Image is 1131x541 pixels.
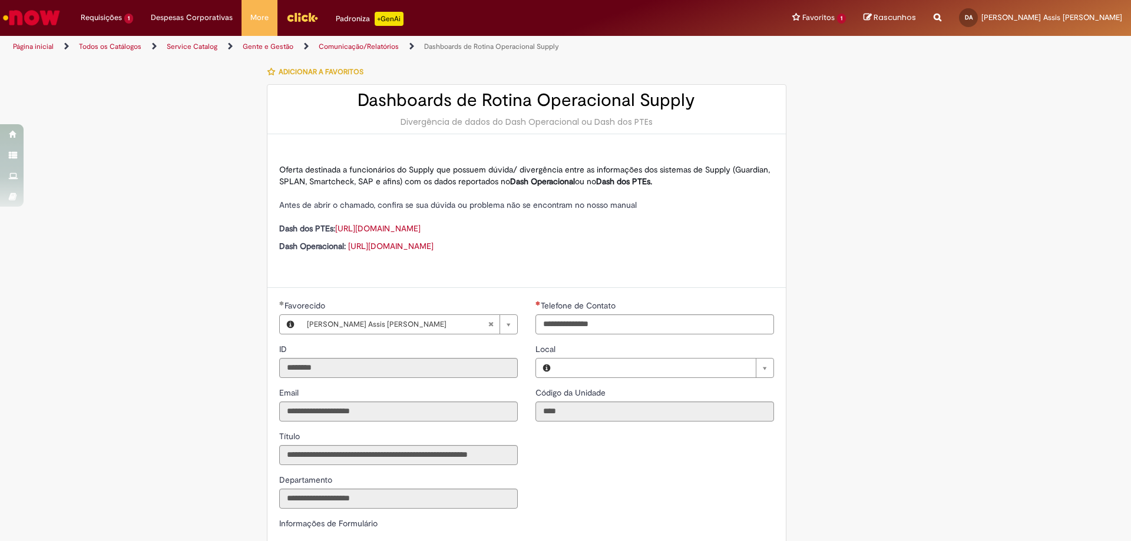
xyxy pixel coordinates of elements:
img: click_logo_yellow_360x200.png [286,8,318,26]
label: Somente leitura - ID [279,343,289,355]
button: Adicionar a Favoritos [267,59,370,84]
strong: Dash Operacional [510,176,575,187]
span: Despesas Corporativas [151,12,233,24]
span: 1 [837,14,846,24]
span: Somente leitura - Código da Unidade [535,387,608,398]
input: Título [279,445,518,465]
span: Local [535,344,558,354]
span: 1 [124,14,133,24]
input: ID [279,358,518,378]
span: Somente leitura - Título [279,431,302,442]
input: Departamento [279,489,518,509]
h2: Dashboards de Rotina Operacional Supply [279,91,774,110]
input: Código da Unidade [535,401,774,421]
a: Gente e Gestão [243,42,293,51]
a: [URL][DOMAIN_NAME] [335,223,421,234]
input: Telefone de Contato [535,314,774,334]
abbr: Limpar campo Favorecido [482,315,500,334]
a: Service Catalog [167,42,217,51]
input: Email [279,401,518,421]
label: Somente leitura - Título [279,430,302,442]
a: Página inicial [13,42,54,51]
span: Rascunhos [874,12,916,23]
span: Requisições [81,12,122,24]
a: Dashboards de Rotina Operacional Supply [424,42,559,51]
strong: Dash dos PTEs: [279,223,335,234]
a: Comunicação/Relatórios [319,42,399,51]
span: [PERSON_NAME] Assis [PERSON_NAME] [981,12,1122,22]
label: Somente leitura - Departamento [279,474,335,486]
label: Somente leitura - Email [279,387,301,399]
span: Somente leitura - Departamento [279,474,335,485]
label: Somente leitura - Código da Unidade [535,387,608,399]
a: Todos os Catálogos [79,42,141,51]
span: Somente leitura - ID [279,344,289,354]
span: Oferta destinada a funcionários do Supply que possuem dúvida/ divergência entre as informações do... [279,164,770,187]
img: ServiceNow [1,6,62,29]
button: Local, Visualizar este registro [536,359,557,377]
ul: Trilhas de página [9,36,745,58]
span: Telefone de Contato [541,300,618,311]
span: Favoritos [802,12,835,24]
span: Favorecido, Danielle Loreto Assis De Almeida [285,300,328,311]
label: Informações de Formulário [279,518,378,529]
span: DA [965,14,973,21]
span: More [250,12,269,24]
a: Limpar campo Local [557,359,773,377]
a: Rascunhos [864,12,916,24]
p: +GenAi [375,12,404,26]
button: Favorecido, Visualizar este registro Danielle Loreto Assis De Almeida [280,315,301,334]
span: Antes de abrir o chamado, confira se sua dúvida ou problema não se encontram no nosso manual [279,200,637,210]
a: [PERSON_NAME] Assis [PERSON_NAME]Limpar campo Favorecido [301,315,517,334]
div: Padroniza [336,12,404,26]
strong: Dash dos PTEs. [596,176,652,187]
span: Obrigatório Preenchido [535,301,541,306]
div: Divergência de dados do Dash Operacional ou Dash dos PTEs [279,116,774,128]
span: Somente leitura - Email [279,387,301,398]
span: [PERSON_NAME] Assis [PERSON_NAME] [307,315,488,334]
a: [URL][DOMAIN_NAME] [348,241,434,251]
strong: Dash Operacional: [279,241,346,251]
span: Adicionar a Favoritos [279,67,363,77]
span: Obrigatório Preenchido [279,301,285,306]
